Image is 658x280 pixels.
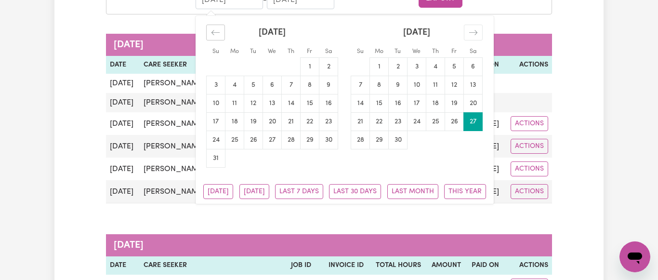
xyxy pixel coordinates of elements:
[106,74,140,93] td: [DATE]
[389,57,408,76] td: Choose Tuesday, September 2, 2025 as your check-in date. It’s available.
[282,94,301,112] td: Choose Thursday, August 14, 2025 as your check-in date. It’s available.
[368,256,425,275] th: Total Hours
[351,112,370,131] td: Choose Sunday, September 21, 2025 as your check-in date. It’s available.
[106,93,140,112] td: [DATE]
[263,112,282,131] td: Choose Wednesday, August 20, 2025 as your check-in date. It’s available.
[426,57,445,76] td: Choose Thursday, September 4, 2025 as your check-in date. It’s available.
[301,57,319,76] td: Choose Friday, August 1, 2025 as your check-in date. It’s available.
[408,112,426,131] td: Choose Wednesday, September 24, 2025 as your check-in date. It’s available.
[140,93,285,112] td: [PERSON_NAME] NDIS# 430246936
[464,112,483,131] td: Selected as end date. Saturday, September 27, 2025
[244,112,263,131] td: Choose Tuesday, August 19, 2025 as your check-in date. It’s available.
[329,184,381,199] button: Last 30 Days
[140,112,285,135] td: [PERSON_NAME] NDIS# 430246936
[106,158,140,180] td: [DATE]
[239,184,269,199] button: [DATE]
[140,135,285,158] td: [PERSON_NAME] NDIS# 430246936
[370,112,389,131] td: Choose Monday, September 22, 2025 as your check-in date. It’s available.
[511,161,548,176] button: Actions
[250,49,256,54] small: Tu
[432,49,439,54] small: Th
[451,49,457,54] small: Fr
[375,49,383,54] small: Mo
[225,94,244,112] td: Choose Monday, August 11, 2025 as your check-in date. It’s available.
[445,112,464,131] td: Choose Friday, September 26, 2025 as your check-in date. It’s available.
[408,57,426,76] td: Choose Wednesday, September 3, 2025 as your check-in date. It’s available.
[207,76,225,94] td: Choose Sunday, August 3, 2025 as your check-in date. It’s available.
[106,56,140,74] th: Date
[285,256,316,275] th: Job ID
[263,131,282,149] td: Choose Wednesday, August 27, 2025 as your check-in date. It’s available.
[106,180,140,203] td: [DATE]
[351,131,370,149] td: Choose Sunday, September 28, 2025 as your check-in date. It’s available.
[225,76,244,94] td: Choose Monday, August 4, 2025 as your check-in date. It’s available.
[445,76,464,94] td: Choose Friday, September 12, 2025 as your check-in date. It’s available.
[395,49,401,54] small: Tu
[106,112,140,135] td: [DATE]
[207,94,225,112] td: Choose Sunday, August 10, 2025 as your check-in date. It’s available.
[106,256,140,275] th: Date
[370,131,389,149] td: Choose Monday, September 29, 2025 as your check-in date. It’s available.
[389,76,408,94] td: Choose Tuesday, September 9, 2025 as your check-in date. It’s available.
[387,184,438,199] button: Last Month
[288,49,294,54] small: Th
[259,28,286,37] strong: [DATE]
[301,131,319,149] td: Choose Friday, August 29, 2025 as your check-in date. It’s available.
[426,112,445,131] td: Choose Thursday, September 25, 2025 as your check-in date. It’s available.
[207,149,225,167] td: Choose Sunday, August 31, 2025 as your check-in date. It’s available.
[425,256,465,275] th: Amount
[319,94,338,112] td: Choose Saturday, August 16, 2025 as your check-in date. It’s available.
[319,112,338,131] td: Choose Saturday, August 23, 2025 as your check-in date. It’s available.
[244,131,263,149] td: Choose Tuesday, August 26, 2025 as your check-in date. It’s available.
[444,184,486,199] button: This Year
[140,74,285,93] td: [PERSON_NAME] NDIS# 430246936
[244,76,263,94] td: Choose Tuesday, August 5, 2025 as your check-in date. It’s available.
[511,139,548,154] button: Actions
[319,76,338,94] td: Choose Saturday, August 9, 2025 as your check-in date. It’s available.
[511,116,548,131] button: Actions
[370,76,389,94] td: Choose Monday, September 8, 2025 as your check-in date. It’s available.
[263,76,282,94] td: Choose Wednesday, August 6, 2025 as your check-in date. It’s available.
[325,49,332,54] small: Sa
[403,28,430,37] strong: [DATE]
[282,131,301,149] td: Choose Thursday, August 28, 2025 as your check-in date. It’s available.
[225,131,244,149] td: Choose Monday, August 25, 2025 as your check-in date. It’s available.
[357,49,364,54] small: Su
[370,94,389,112] td: Choose Monday, September 15, 2025 as your check-in date. It’s available.
[244,94,263,112] td: Choose Tuesday, August 12, 2025 as your check-in date. It’s available.
[140,158,285,180] td: [PERSON_NAME] NDIS# 430246936
[464,94,483,112] td: Choose Saturday, September 20, 2025 as your check-in date. It’s available.
[301,112,319,131] td: Choose Friday, August 22, 2025 as your check-in date. It’s available.
[196,16,493,179] div: Calendar
[426,76,445,94] td: Choose Thursday, September 11, 2025 as your check-in date. It’s available.
[282,112,301,131] td: Choose Thursday, August 21, 2025 as your check-in date. It’s available.
[207,131,225,149] td: Choose Sunday, August 24, 2025 as your check-in date. It’s available.
[389,112,408,131] td: Choose Tuesday, September 23, 2025 as your check-in date. It’s available.
[301,76,319,94] td: Choose Friday, August 8, 2025 as your check-in date. It’s available.
[225,112,244,131] td: Choose Monday, August 18, 2025 as your check-in date. It’s available.
[315,256,368,275] th: Invoice ID
[445,57,464,76] td: Choose Friday, September 5, 2025 as your check-in date. It’s available.
[408,76,426,94] td: Choose Wednesday, September 10, 2025 as your check-in date. It’s available.
[230,49,239,54] small: Mo
[319,57,338,76] td: Choose Saturday, August 2, 2025 as your check-in date. It’s available.
[503,56,552,74] th: Actions
[619,241,650,272] iframe: Button to launch messaging window
[207,112,225,131] td: Choose Sunday, August 17, 2025 as your check-in date. It’s available.
[370,57,389,76] td: Choose Monday, September 1, 2025 as your check-in date. It’s available.
[445,94,464,112] td: Choose Friday, September 19, 2025 as your check-in date. It’s available.
[465,256,503,275] th: Paid On
[282,76,301,94] td: Choose Thursday, August 7, 2025 as your check-in date. It’s available.
[203,184,233,199] button: [DATE]
[464,25,483,40] div: Move forward to switch to the next month.
[140,56,285,74] th: Care Seeker
[263,94,282,112] td: Choose Wednesday, August 13, 2025 as your check-in date. It’s available.
[275,184,323,199] button: Last 7 Days
[511,184,548,199] button: Actions
[106,135,140,158] td: [DATE]
[464,57,483,76] td: Choose Saturday, September 6, 2025 as your check-in date. It’s available.
[470,49,476,54] small: Sa
[351,76,370,94] td: Choose Sunday, September 7, 2025 as your check-in date. It’s available.
[319,131,338,149] td: Choose Saturday, August 30, 2025 as your check-in date. It’s available.
[408,94,426,112] td: Choose Wednesday, September 17, 2025 as your check-in date. It’s available.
